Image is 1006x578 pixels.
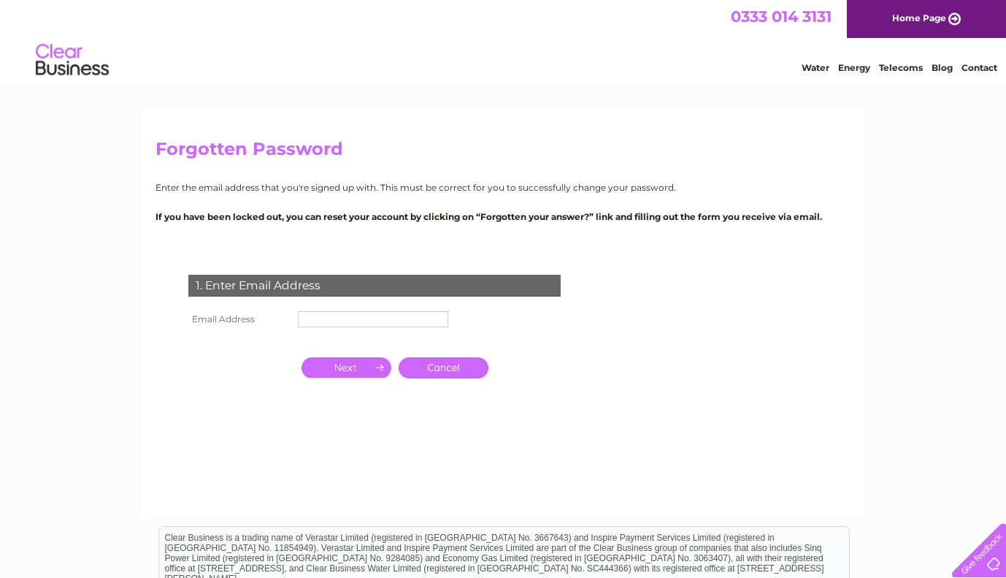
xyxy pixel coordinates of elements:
a: Energy [838,62,870,73]
a: 0333 014 3131 [731,7,832,26]
p: Enter the email address that you're signed up with. This must be correct for you to successfully ... [155,180,851,194]
div: 1. Enter Email Address [188,275,561,297]
a: Contact [961,62,997,73]
a: Telecoms [879,62,923,73]
a: Cancel [399,357,488,379]
a: Water [802,62,829,73]
p: If you have been locked out, you can reset your account by clicking on “Forgotten your answer?” l... [155,210,851,224]
h2: Forgotten Password [155,139,851,167]
th: Email Address [185,308,294,331]
div: Clear Business is a trading name of Verastar Limited (registered in [GEOGRAPHIC_DATA] No. 3667643... [159,8,849,71]
a: Blog [932,62,953,73]
img: logo.png [35,38,110,83]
